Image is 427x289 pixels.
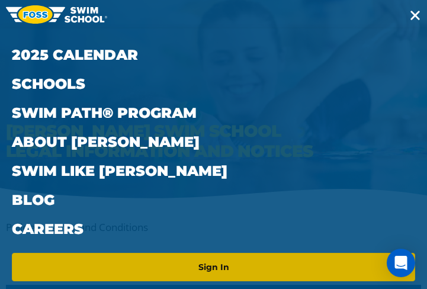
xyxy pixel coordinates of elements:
[12,40,415,69] a: 2025 Calendar
[12,98,415,127] a: Swim Path® Program
[17,258,410,277] a: Sign In
[6,5,107,24] img: FOSS Swim School Logo
[12,156,415,185] a: Swim Like [PERSON_NAME]
[12,214,415,243] a: Careers
[12,127,415,156] a: About [PERSON_NAME]
[403,6,427,23] button: Toggle navigation
[12,69,415,98] a: Schools
[12,185,415,214] a: Blog
[387,249,415,277] div: Open Intercom Messenger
